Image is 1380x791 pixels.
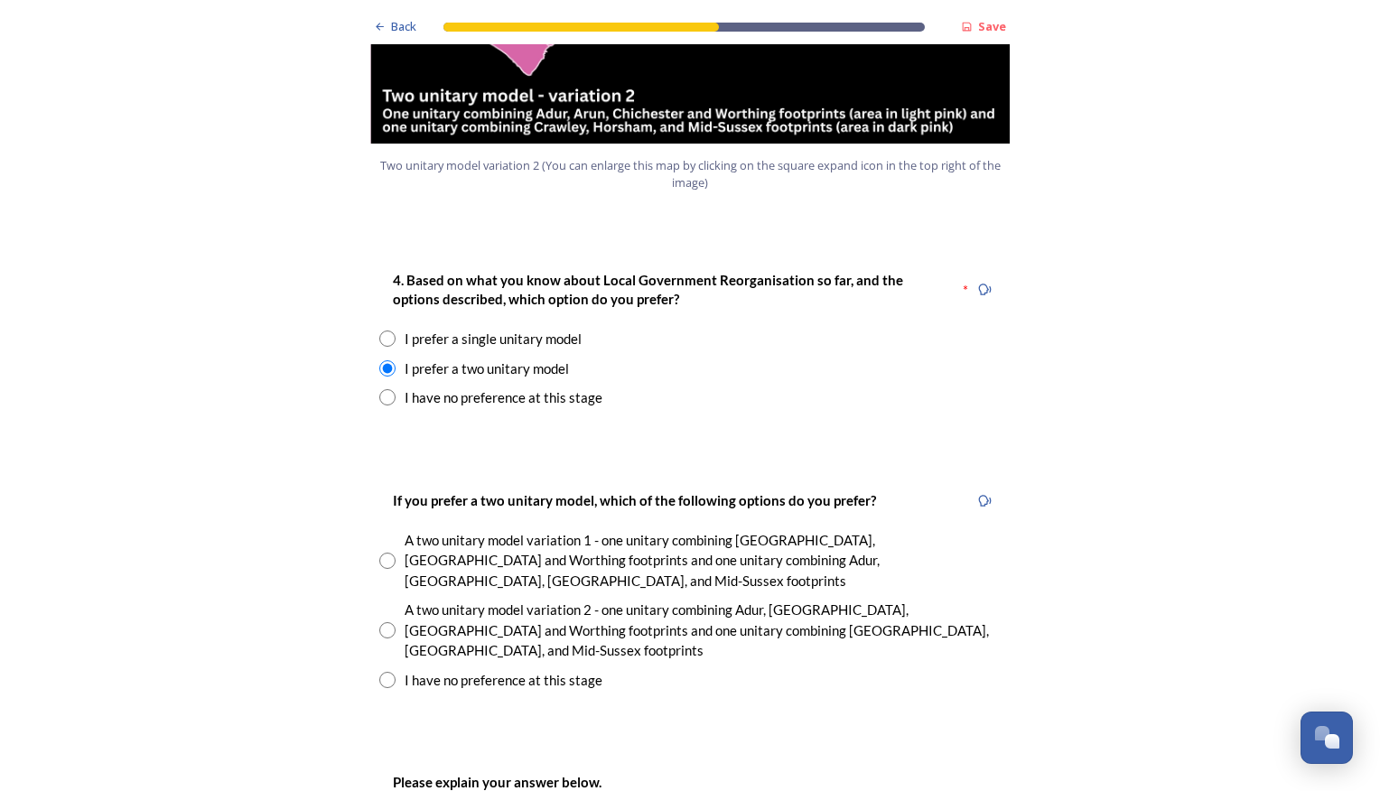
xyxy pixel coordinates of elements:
[405,329,582,349] div: I prefer a single unitary model
[393,492,876,508] strong: If you prefer a two unitary model, which of the following options do you prefer?
[1301,712,1353,764] button: Open Chat
[393,272,906,307] strong: 4. Based on what you know about Local Government Reorganisation so far, and the options described...
[978,18,1006,34] strong: Save
[405,670,602,691] div: I have no preference at this stage
[378,157,1002,191] span: Two unitary model variation 2 (You can enlarge this map by clicking on the square expand icon in ...
[393,774,601,790] strong: Please explain your answer below.
[391,18,416,35] span: Back
[405,530,1001,591] div: A two unitary model variation 1 - one unitary combining [GEOGRAPHIC_DATA], [GEOGRAPHIC_DATA] and ...
[405,358,569,379] div: I prefer a two unitary model
[405,387,602,408] div: I have no preference at this stage
[405,600,1001,661] div: A two unitary model variation 2 - one unitary combining Adur, [GEOGRAPHIC_DATA], [GEOGRAPHIC_DATA...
